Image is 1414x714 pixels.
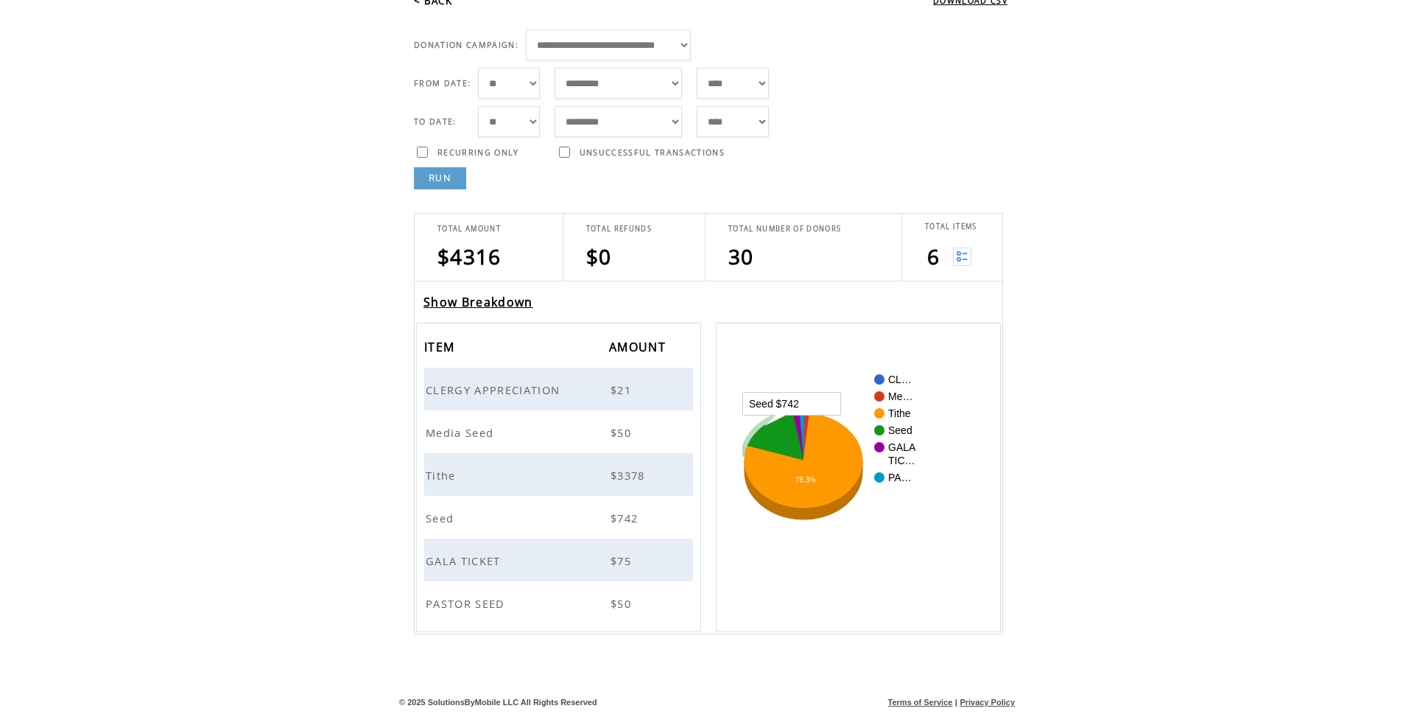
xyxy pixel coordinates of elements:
[739,367,940,588] svg: A chart.
[611,425,635,440] span: $50
[888,472,912,483] text: PA…
[426,382,563,395] a: CLERGY APPRECIATION
[437,224,501,234] span: TOTAL AMOUNT
[955,698,957,707] span: |
[953,248,971,266] img: View list
[749,398,799,410] text: Seed $742
[795,476,816,484] text: 78.3%
[426,382,563,397] span: CLERGY APPRECIATION
[586,224,652,234] span: TOTAL REFUNDS
[424,342,458,351] a: ITEM
[888,374,912,385] text: CL…
[611,511,641,525] span: $742
[426,510,457,523] a: Seed
[426,553,504,568] span: GALA TICKET
[426,596,509,611] span: PASTOR SEED
[888,441,916,453] text: GALA
[611,382,635,397] span: $21
[414,116,457,127] span: TO DATE:
[426,595,509,609] a: PASTOR SEED
[611,553,635,568] span: $75
[927,242,940,270] span: 6
[423,294,533,310] a: Show Breakdown
[609,335,669,363] span: AMOUNT
[426,425,497,440] span: Media Seed
[426,424,497,438] a: Media Seed
[888,407,911,419] text: Tithe
[611,468,649,483] span: $3378
[586,242,612,270] span: $0
[728,224,841,234] span: TOTAL NUMBER OF DONORS
[888,455,915,466] text: TIC…
[426,511,457,525] span: Seed
[609,342,669,351] a: AMOUNT
[399,698,597,707] span: © 2025 SolutionsByMobile LLC All Rights Reserved
[728,242,754,270] span: 30
[437,147,519,158] span: RECURRING ONLY
[437,242,502,270] span: $4316
[414,167,466,189] a: RUN
[888,424,912,436] text: Seed
[960,698,1015,707] a: Privacy Policy
[888,698,953,707] a: Terms of Service
[426,467,460,480] a: Tithe
[424,335,458,363] span: ITEM
[426,468,460,483] span: Tithe
[414,40,518,50] span: DONATION CAMPAIGN:
[426,553,504,566] a: GALA TICKET
[414,78,471,88] span: FROM DATE:
[580,147,725,158] span: UNSUCCESSFUL TRANSACTIONS
[888,391,912,402] text: Me…
[925,222,977,231] span: TOTAL ITEMS
[611,596,635,611] span: $50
